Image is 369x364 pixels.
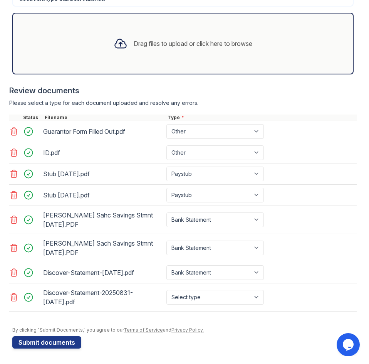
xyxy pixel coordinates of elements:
div: Filename [43,115,166,121]
div: Review documents [9,85,357,96]
a: Privacy Policy. [171,327,204,333]
div: Type [166,115,357,121]
button: Submit documents [12,336,81,349]
div: Discover-Statement-[DATE].pdf [43,266,163,279]
iframe: chat widget [337,333,361,356]
div: Status [22,115,43,121]
div: Stub [DATE].pdf [43,168,163,180]
div: Guarantor Form Filled Out.pdf [43,125,163,138]
div: Drag files to upload or click here to browse [134,39,252,48]
div: [PERSON_NAME] Sahc Savings Stmnt [DATE].PDF [43,209,163,231]
div: Stub [DATE].pdf [43,189,163,201]
div: [PERSON_NAME] Sach Savings Stmnt [DATE].PDF [43,237,163,259]
div: Discover-Statement-20250831-[DATE].pdf [43,286,163,308]
div: By clicking "Submit Documents," you agree to our and [12,327,357,333]
div: ID.pdf [43,147,163,159]
a: Terms of Service [124,327,163,333]
div: Please select a type for each document uploaded and resolve any errors. [9,99,357,107]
